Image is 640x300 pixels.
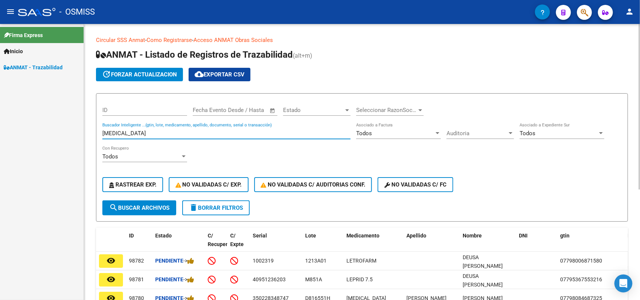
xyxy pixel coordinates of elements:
span: DEUSA [PERSON_NAME] [PERSON_NAME] [463,254,503,278]
mat-icon: remove_red_eye [106,275,115,284]
strong: Pendiente [155,258,183,264]
button: Exportar CSV [189,68,250,81]
span: -> [183,258,194,264]
span: 1002319 [253,258,274,264]
span: Estado [283,107,344,113]
mat-icon: update [102,70,111,79]
button: Rastrear Exp. [102,177,163,192]
span: Todos [356,130,372,137]
span: 1213A01 [305,258,327,264]
span: No Validadas c/ Exp. [175,181,242,188]
span: Todos [102,153,118,160]
span: C/ Recupero [208,233,231,247]
datatable-header-cell: gtin [557,228,625,261]
datatable-header-cell: DNI [516,228,557,261]
span: ID [129,233,134,239]
span: Todos [520,130,535,137]
span: LEPRID 7.5 [346,276,373,282]
datatable-header-cell: Estado [152,228,205,261]
datatable-header-cell: ID [126,228,152,261]
span: 40951236203 [253,276,286,282]
span: Estado [155,233,172,239]
span: Inicio [4,47,23,55]
a: Acceso ANMAT Obras Sociales [193,37,273,43]
input: Fecha fin [230,107,266,113]
span: 07798006871580 [560,258,602,264]
span: -> [183,276,194,282]
mat-icon: remove_red_eye [106,256,115,265]
button: No validadas c/ FC [378,177,453,192]
span: Buscar Archivos [109,204,169,211]
button: Open calendar [268,106,277,115]
datatable-header-cell: C/ Expte [227,228,250,261]
span: Nombre [463,233,482,239]
span: DNI [519,233,528,239]
mat-icon: menu [6,7,15,16]
p: - - [96,36,628,44]
datatable-header-cell: C/ Recupero [205,228,227,261]
span: Auditoria [447,130,507,137]
button: No Validadas c/ Exp. [169,177,249,192]
span: gtin [560,233,570,239]
button: forzar actualizacion [96,68,183,81]
span: Lote [305,233,316,239]
mat-icon: delete [189,203,198,212]
span: Serial [253,233,267,239]
span: No Validadas c/ Auditorias Conf. [261,181,366,188]
datatable-header-cell: Lote [302,228,343,261]
mat-icon: cloud_download [195,70,204,79]
span: ANMAT - Trazabilidad [4,63,63,72]
datatable-header-cell: Medicamento [343,228,403,261]
a: Como Registrarse [147,37,192,43]
button: Buscar Archivos [102,200,176,215]
datatable-header-cell: Serial [250,228,302,261]
span: Exportar CSV [195,71,244,78]
span: ANMAT - Listado de Registros de Trazabilidad [96,49,293,60]
span: Medicamento [346,233,379,239]
strong: Pendiente [155,276,183,282]
span: No validadas c/ FC [384,181,447,188]
span: forzar actualizacion [102,71,177,78]
span: Rastrear Exp. [109,181,156,188]
span: Apellido [406,233,426,239]
span: Seleccionar RazonSocial [356,107,417,113]
a: Documentacion trazabilidad [273,37,343,43]
span: 98782 [129,258,144,264]
span: - OSMISS [59,4,95,20]
span: DEUSA [PERSON_NAME] [PERSON_NAME] [463,273,503,296]
datatable-header-cell: Nombre [460,228,516,261]
span: Borrar Filtros [189,204,243,211]
span: Firma Express [4,31,43,39]
span: LETROFARM [346,258,376,264]
mat-icon: person [625,7,634,16]
span: 07795367553216 [560,276,602,282]
span: (alt+m) [293,52,312,59]
div: Open Intercom Messenger [615,275,633,293]
span: 98781 [129,276,144,282]
datatable-header-cell: Apellido [403,228,460,261]
span: C/ Expte [230,233,244,247]
span: M851A [305,276,322,282]
input: Fecha inicio [193,107,223,113]
button: Borrar Filtros [182,200,250,215]
button: No Validadas c/ Auditorias Conf. [254,177,372,192]
mat-icon: search [109,203,118,212]
a: Circular SSS Anmat [96,37,145,43]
